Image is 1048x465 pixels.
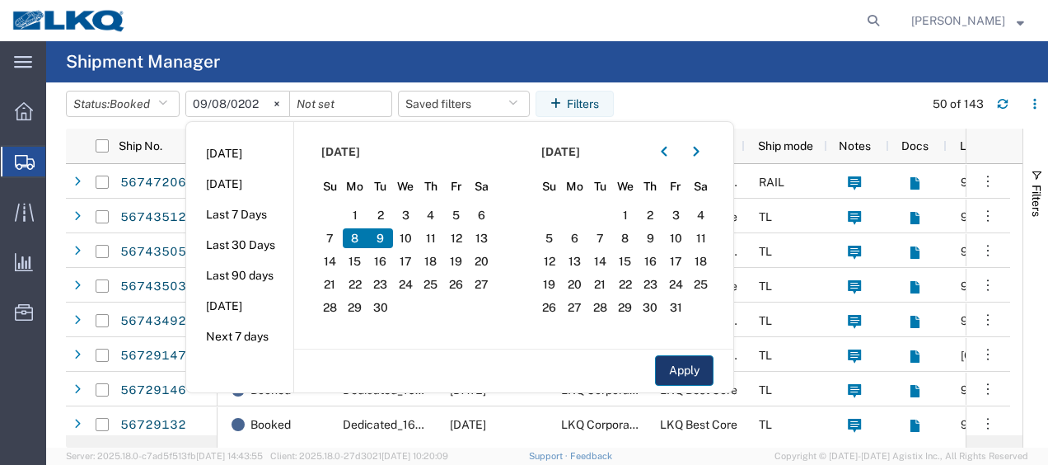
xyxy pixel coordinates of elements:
li: Last 30 Days [186,230,293,261]
a: 56743512 [119,204,187,231]
span: 19 [537,275,563,294]
span: 7 [317,228,343,248]
button: Filters [536,91,614,117]
span: TL [759,314,772,327]
span: 13 [469,228,494,248]
span: 30 [367,298,393,317]
span: 25 [688,275,713,294]
span: Filters [1030,185,1043,217]
span: Docs [901,139,929,153]
span: Ship No. [119,139,162,153]
img: logo [12,8,127,33]
span: 6 [469,205,494,225]
span: Dedicated_1635_1760_Eng Trans [343,418,522,431]
span: 21 [317,275,343,294]
span: Sa [469,178,494,195]
span: LKQ Corporation [561,418,649,431]
span: 5 [443,205,469,225]
span: 16 [638,251,663,271]
a: 56729146 [119,378,187,404]
a: 56743505 [119,239,187,265]
span: 11 [419,228,444,248]
h4: Shipment Manager [66,41,220,82]
span: Tu [367,178,393,195]
a: 56743492 [119,308,187,335]
span: 22 [343,275,368,294]
span: 27 [469,275,494,294]
a: 56729132 [119,412,187,439]
span: Client: 2025.18.0-27d3021 [270,451,448,461]
span: 8 [612,228,638,248]
span: 24 [663,275,689,294]
a: 56729147 [119,343,187,369]
span: 23 [367,275,393,294]
a: 56743503 [119,274,187,300]
span: 31 [663,298,689,317]
span: 10/10/2025 [450,418,486,431]
span: 11 [688,228,713,248]
span: 28 [587,298,613,317]
button: Apply [655,355,713,386]
span: Booked [110,97,150,110]
span: [DATE] 10:20:09 [381,451,448,461]
span: 3 [393,205,419,225]
button: Saved filters [398,91,530,117]
span: Booked [250,407,291,442]
span: Mo [343,178,368,195]
span: RAIL [759,176,784,189]
span: 25 [419,275,444,294]
span: TL [759,349,772,362]
span: We [393,178,419,195]
span: 3 [663,205,689,225]
span: 2 [367,205,393,225]
span: 22 [612,275,638,294]
span: 13 [562,251,587,271]
span: Su [537,178,563,195]
span: Server: 2025.18.0-c7ad5f513fb [66,451,263,461]
span: [DATE] [541,143,580,161]
span: 29 [343,298,368,317]
span: LKQ Best Core [660,418,737,431]
span: 29 [612,298,638,317]
span: 27 [562,298,587,317]
a: Support [529,451,570,461]
span: 5 [537,228,563,248]
span: 12 [443,228,469,248]
span: Fr [663,178,689,195]
span: Su [317,178,343,195]
span: 20 [469,251,494,271]
span: 28 [317,298,343,317]
span: Notes [839,139,871,153]
span: Copyright © [DATE]-[DATE] Agistix Inc., All Rights Reserved [774,449,1028,463]
span: 24 [393,275,419,294]
input: Not set [186,92,289,116]
span: We [612,178,638,195]
span: 14 [587,251,613,271]
span: 4 [419,205,444,225]
span: 17 [393,251,419,271]
span: Th [638,178,663,195]
span: 4 [688,205,713,225]
span: 10 [663,228,689,248]
span: Fr [443,178,469,195]
span: 21 [587,275,613,294]
span: 2 [638,205,663,225]
a: Feedback [570,451,612,461]
span: 30 [638,298,663,317]
input: Not set [290,92,391,116]
span: 23 [638,275,663,294]
span: Ship mode [758,139,813,153]
span: 20 [562,275,587,294]
button: Status:Booked [66,91,180,117]
span: 14 [317,251,343,271]
span: TL [759,383,772,397]
span: 9 [638,228,663,248]
span: Th [419,178,444,195]
div: 50 of 143 [933,96,984,113]
li: [DATE] [186,169,293,200]
span: TL [759,279,772,293]
span: 1 [612,205,638,225]
span: TL [759,210,772,223]
a: 56747206 [119,170,187,196]
span: TL [759,245,772,258]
